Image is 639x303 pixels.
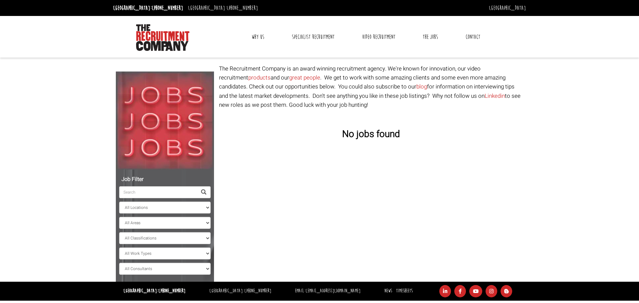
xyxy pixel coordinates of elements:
a: great people [289,74,320,82]
a: [EMAIL_ADDRESS][DOMAIN_NAME] [306,288,360,294]
a: [GEOGRAPHIC_DATA] [489,4,526,12]
li: [GEOGRAPHIC_DATA]: [111,3,185,13]
a: Linkedin [485,92,505,100]
li: [GEOGRAPHIC_DATA]: [208,286,273,296]
img: Jobs, Jobs, Jobs [116,72,214,170]
a: [PHONE_NUMBER] [158,288,185,294]
li: Email: [293,286,362,296]
a: [PHONE_NUMBER] [227,4,258,12]
a: blog [416,82,427,91]
a: News [384,288,392,294]
strong: [GEOGRAPHIC_DATA]: [123,288,185,294]
a: Specialist Recruitment [287,29,339,45]
a: Contact [461,29,485,45]
a: products [248,74,271,82]
a: Timesheets [396,288,413,294]
a: Why Us [247,29,269,45]
h3: No jobs found [219,129,524,140]
img: The Recruitment Company [136,24,189,51]
li: [GEOGRAPHIC_DATA]: [186,3,260,13]
h5: Job Filter [119,177,211,183]
p: The Recruitment Company is an award winning recruitment agency. We're known for innovation, our v... [219,64,524,109]
a: Video Recruitment [357,29,400,45]
input: Search [119,186,197,198]
a: The Jobs [418,29,443,45]
a: [PHONE_NUMBER] [152,4,183,12]
a: [PHONE_NUMBER] [244,288,271,294]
